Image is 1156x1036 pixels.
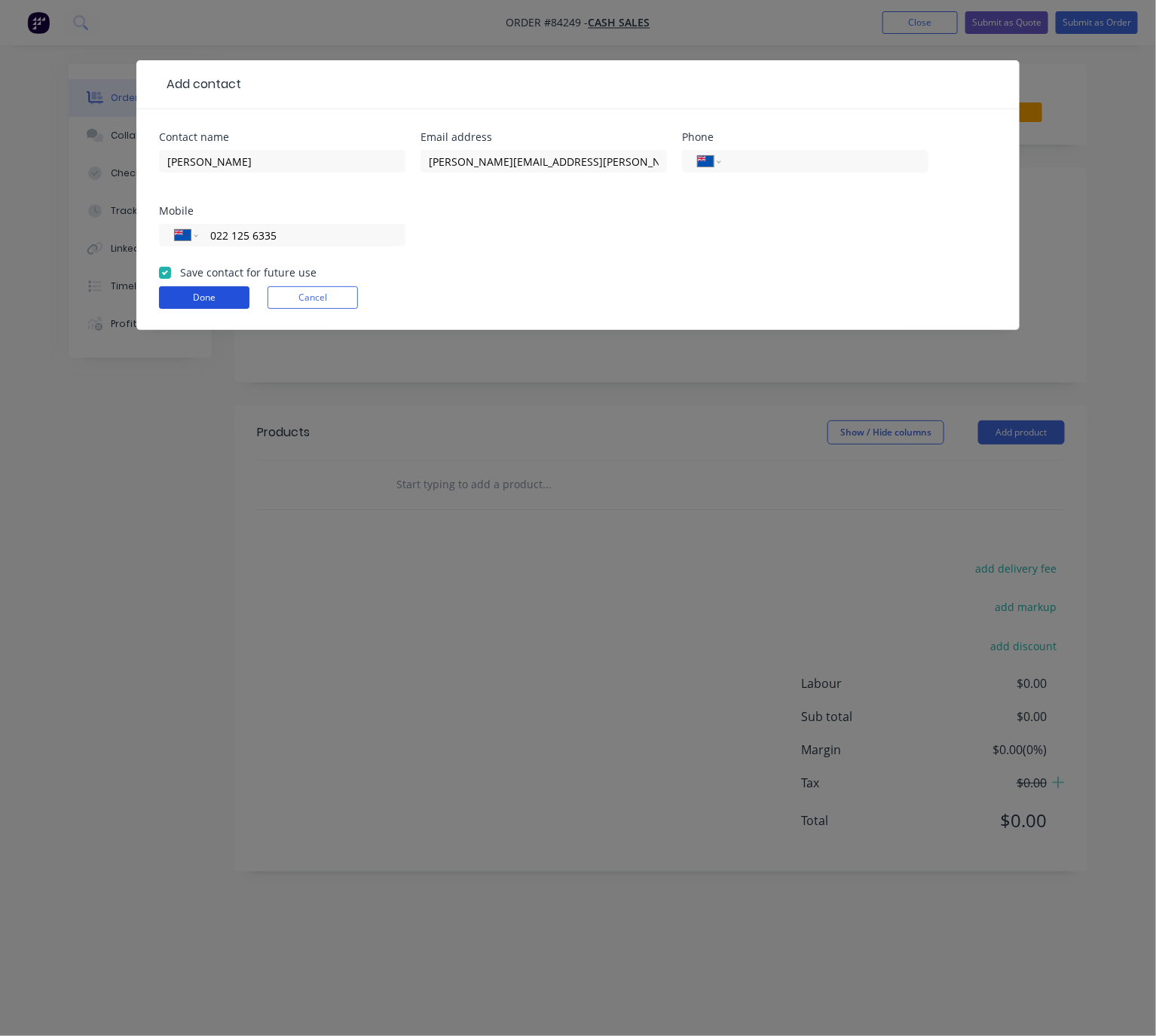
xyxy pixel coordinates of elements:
div: Email address [421,132,667,142]
button: Cancel [268,286,358,309]
div: Phone [682,132,928,142]
div: Contact name [159,132,405,142]
label: Save contact for future use [180,264,317,280]
div: Mobile [159,206,405,216]
div: Add contact [159,75,241,93]
button: Done [159,286,249,309]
